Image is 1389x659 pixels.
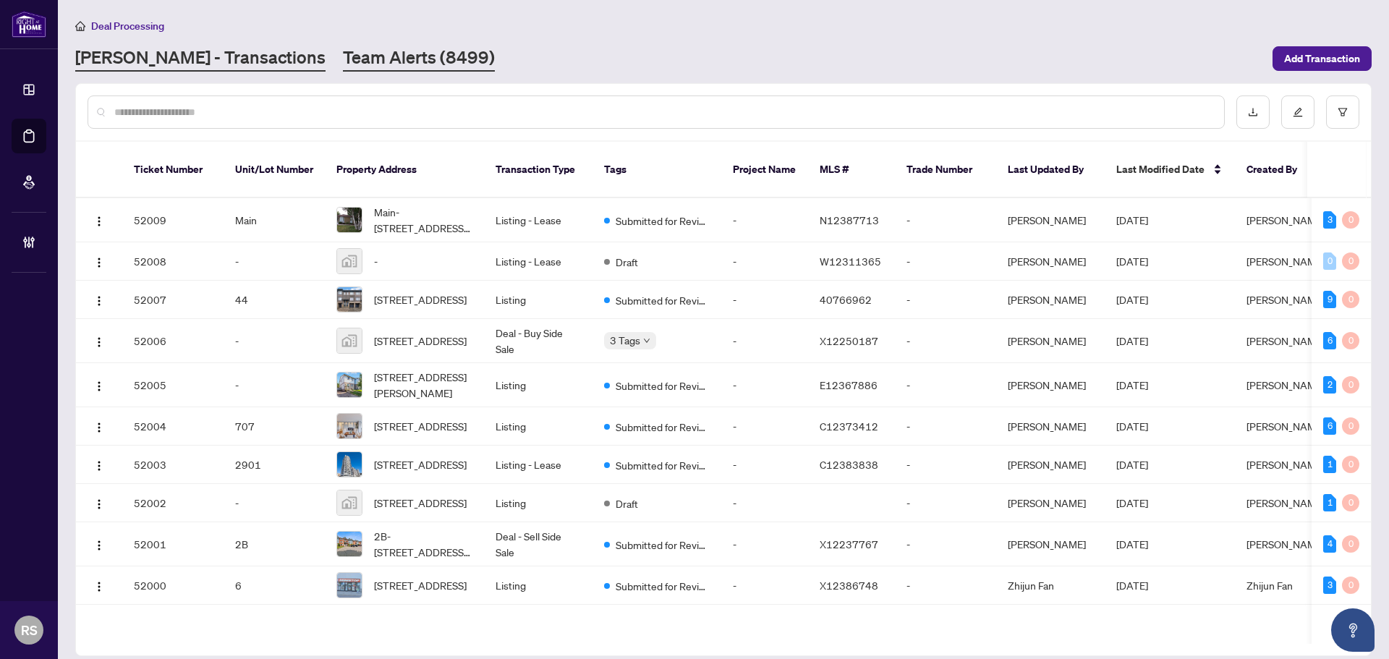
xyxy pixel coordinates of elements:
[484,319,592,363] td: Deal - Buy Side Sale
[88,453,111,476] button: Logo
[895,522,996,566] td: -
[93,422,105,433] img: Logo
[996,446,1105,484] td: [PERSON_NAME]
[721,363,808,407] td: -
[1323,376,1336,394] div: 2
[337,208,362,232] img: thumbnail-img
[1342,494,1359,511] div: 0
[1338,107,1348,117] span: filter
[484,363,592,407] td: Listing
[820,293,872,306] span: 40766962
[1116,255,1148,268] span: [DATE]
[88,208,111,231] button: Logo
[643,337,650,344] span: down
[616,378,710,394] span: Submitted for Review
[484,522,592,566] td: Deal - Sell Side Sale
[12,11,46,38] img: logo
[21,620,38,640] span: RS
[1248,107,1258,117] span: download
[1116,378,1148,391] span: [DATE]
[895,484,996,522] td: -
[1323,211,1336,229] div: 3
[88,574,111,597] button: Logo
[484,281,592,319] td: Listing
[616,578,710,594] span: Submitted for Review
[122,319,224,363] td: 52006
[1342,211,1359,229] div: 0
[122,522,224,566] td: 52001
[122,281,224,319] td: 52007
[895,198,996,242] td: -
[895,319,996,363] td: -
[1342,376,1359,394] div: 0
[895,363,996,407] td: -
[1105,142,1235,198] th: Last Modified Date
[374,577,467,593] span: [STREET_ADDRESS]
[484,242,592,281] td: Listing - Lease
[1116,213,1148,226] span: [DATE]
[484,142,592,198] th: Transaction Type
[721,319,808,363] td: -
[721,198,808,242] td: -
[721,281,808,319] td: -
[88,491,111,514] button: Logo
[1331,608,1375,652] button: Open asap
[1342,291,1359,308] div: 0
[1323,577,1336,594] div: 3
[996,363,1105,407] td: [PERSON_NAME]
[93,581,105,592] img: Logo
[224,484,325,522] td: -
[996,319,1105,363] td: [PERSON_NAME]
[484,484,592,522] td: Listing
[1246,496,1325,509] span: [PERSON_NAME]
[895,446,996,484] td: -
[1116,420,1148,433] span: [DATE]
[1342,417,1359,435] div: 0
[91,20,164,33] span: Deal Processing
[820,213,879,226] span: N12387713
[93,216,105,227] img: Logo
[1284,47,1360,70] span: Add Transaction
[224,242,325,281] td: -
[592,142,721,198] th: Tags
[224,363,325,407] td: -
[808,142,895,198] th: MLS #
[224,407,325,446] td: 707
[374,292,467,307] span: [STREET_ADDRESS]
[1116,334,1148,347] span: [DATE]
[895,407,996,446] td: -
[337,532,362,556] img: thumbnail-img
[1246,293,1325,306] span: [PERSON_NAME]
[1246,378,1325,391] span: [PERSON_NAME]
[616,537,710,553] span: Submitted for Review
[1342,332,1359,349] div: 0
[93,540,105,551] img: Logo
[820,334,878,347] span: X12250187
[616,213,710,229] span: Submitted for Review
[88,373,111,396] button: Logo
[93,295,105,307] img: Logo
[1246,579,1293,592] span: Zhijun Fan
[820,458,878,471] span: C12383838
[484,407,592,446] td: Listing
[996,281,1105,319] td: [PERSON_NAME]
[820,579,878,592] span: X12386748
[374,495,467,511] span: [STREET_ADDRESS]
[1246,420,1325,433] span: [PERSON_NAME]
[1246,213,1325,226] span: [PERSON_NAME]
[996,242,1105,281] td: [PERSON_NAME]
[337,287,362,312] img: thumbnail-img
[374,369,472,401] span: [STREET_ADDRESS][PERSON_NAME]
[337,490,362,515] img: thumbnail-img
[721,446,808,484] td: -
[122,242,224,281] td: 52008
[122,142,224,198] th: Ticket Number
[1323,291,1336,308] div: 9
[820,255,881,268] span: W12311365
[374,333,467,349] span: [STREET_ADDRESS]
[93,498,105,510] img: Logo
[337,414,362,438] img: thumbnail-img
[93,336,105,348] img: Logo
[610,332,640,349] span: 3 Tags
[616,254,638,270] span: Draft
